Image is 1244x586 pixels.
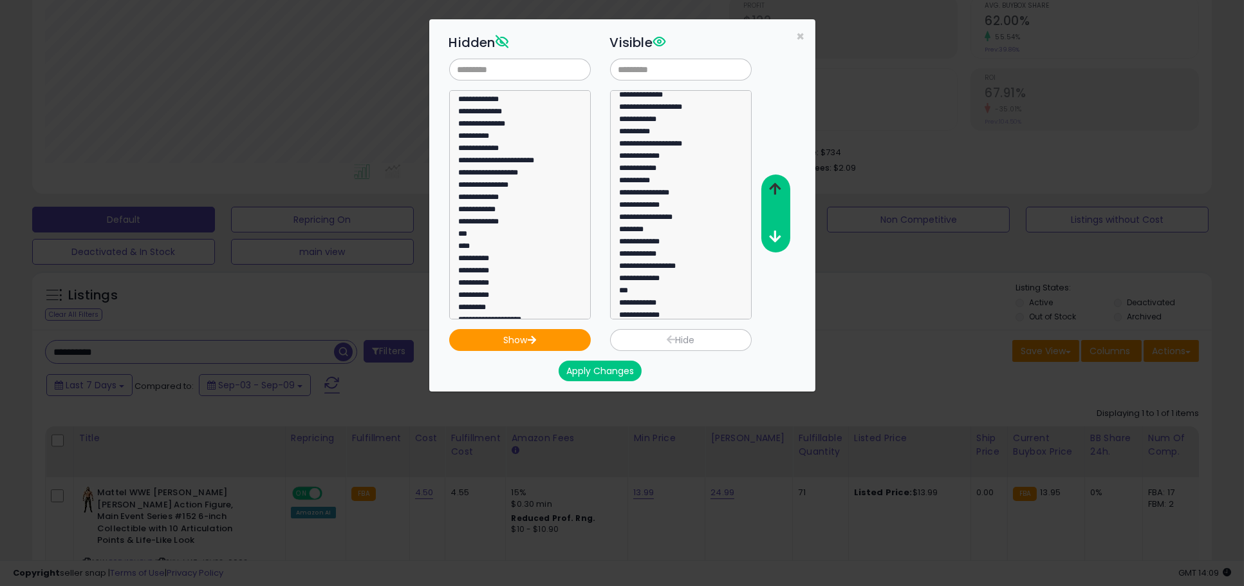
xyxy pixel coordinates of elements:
[797,27,805,46] span: ×
[449,329,591,351] button: Show
[610,33,752,52] h3: Visible
[559,361,642,381] button: Apply Changes
[610,329,752,351] button: Hide
[449,33,591,52] h3: Hidden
